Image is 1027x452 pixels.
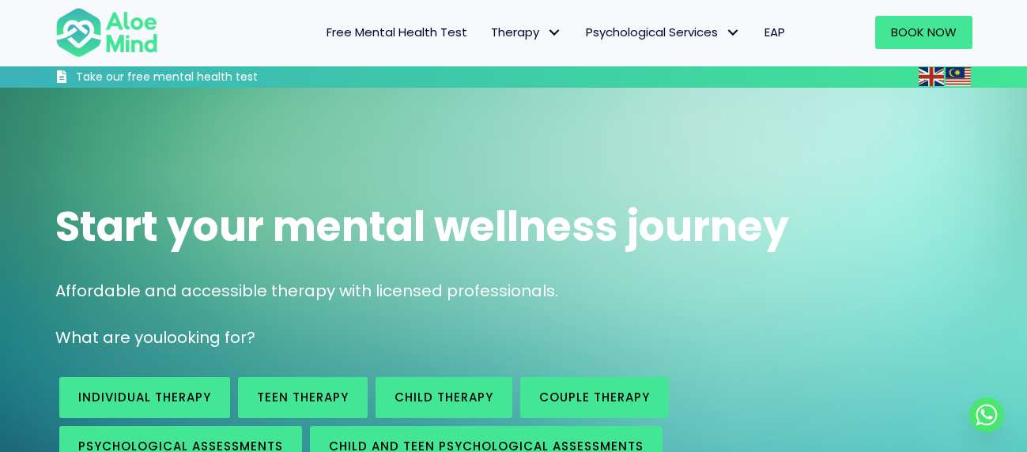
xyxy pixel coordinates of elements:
a: TherapyTherapy: submenu [479,16,574,49]
span: Child Therapy [395,389,493,405]
a: Teen Therapy [238,377,368,418]
a: Couple therapy [520,377,669,418]
span: EAP [765,24,785,40]
nav: Menu [179,16,797,49]
span: Therapy: submenu [543,21,566,44]
a: Psychological ServicesPsychological Services: submenu [574,16,753,49]
span: Free Mental Health Test [327,24,467,40]
a: English [919,67,946,85]
a: EAP [753,16,797,49]
span: Start your mental wellness journey [55,198,789,255]
a: Whatsapp [969,397,1004,432]
span: Psychological Services: submenu [722,21,745,44]
span: looking for? [163,326,255,348]
p: Affordable and accessible therapy with licensed professionals. [55,280,972,303]
h3: Take our free mental health test [76,70,342,85]
a: Malay [946,67,972,85]
a: Free Mental Health Test [315,16,479,49]
a: Individual therapy [59,377,230,418]
span: What are you [55,326,163,348]
a: Take our free mental health test [55,70,342,88]
span: Couple therapy [539,389,650,405]
img: en [919,67,944,86]
span: Individual therapy [78,389,211,405]
span: Teen Therapy [257,389,349,405]
a: Book Now [875,16,972,49]
span: Book Now [891,24,957,40]
img: ms [946,67,971,86]
span: Therapy [491,24,562,40]
span: Psychological Services [586,24,741,40]
img: Aloe mind Logo [55,6,158,58]
a: Child Therapy [376,377,512,418]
